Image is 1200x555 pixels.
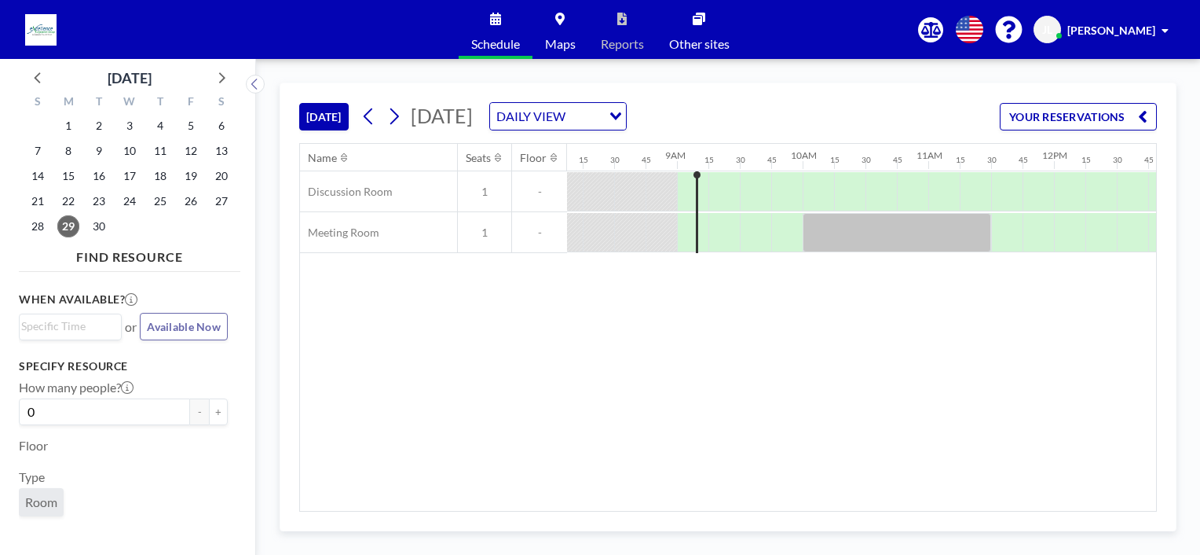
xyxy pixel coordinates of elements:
[57,140,79,162] span: Monday, September 8, 2025
[140,313,228,340] button: Available Now
[1081,155,1091,165] div: 15
[493,106,569,127] span: DAILY VIEW
[1113,155,1122,165] div: 30
[88,140,110,162] span: Tuesday, September 9, 2025
[206,93,236,113] div: S
[119,115,141,137] span: Wednesday, September 3, 2025
[300,185,393,199] span: Discussion Room
[57,115,79,137] span: Monday, September 1, 2025
[665,149,686,161] div: 9AM
[669,38,730,50] span: Other sites
[458,226,511,240] span: 1
[300,226,379,240] span: Meeting Room
[53,93,84,113] div: M
[736,155,745,165] div: 30
[119,190,141,212] span: Wednesday, September 24, 2025
[21,318,112,335] input: Search for option
[149,190,171,212] span: Thursday, September 25, 2025
[471,38,520,50] span: Schedule
[490,103,626,130] div: Search for option
[23,93,53,113] div: S
[57,190,79,212] span: Monday, September 22, 2025
[88,115,110,137] span: Tuesday, September 2, 2025
[1042,23,1052,37] span: JL
[84,93,115,113] div: T
[125,319,137,335] span: or
[704,155,714,165] div: 15
[1042,149,1067,161] div: 12PM
[57,215,79,237] span: Monday, September 29, 2025
[299,103,349,130] button: [DATE]
[27,190,49,212] span: Sunday, September 21, 2025
[1000,103,1157,130] button: YOUR RESERVATIONS
[180,190,202,212] span: Friday, September 26, 2025
[145,93,175,113] div: T
[210,140,232,162] span: Saturday, September 13, 2025
[88,190,110,212] span: Tuesday, September 23, 2025
[893,155,902,165] div: 45
[57,165,79,187] span: Monday, September 15, 2025
[180,115,202,137] span: Friday, September 5, 2025
[190,399,209,425] button: -
[1019,155,1028,165] div: 45
[19,380,134,395] label: How many people?
[767,155,777,165] div: 45
[956,155,965,165] div: 15
[545,38,576,50] span: Maps
[987,155,997,165] div: 30
[579,155,588,165] div: 15
[411,104,473,127] span: [DATE]
[88,215,110,237] span: Tuesday, September 30, 2025
[180,140,202,162] span: Friday, September 12, 2025
[308,151,337,165] div: Name
[862,155,871,165] div: 30
[916,149,942,161] div: 11AM
[20,314,121,338] div: Search for option
[27,140,49,162] span: Sunday, September 7, 2025
[27,215,49,237] span: Sunday, September 28, 2025
[25,14,57,46] img: organization-logo
[27,165,49,187] span: Sunday, September 14, 2025
[119,165,141,187] span: Wednesday, September 17, 2025
[119,140,141,162] span: Wednesday, September 10, 2025
[210,165,232,187] span: Saturday, September 20, 2025
[466,151,491,165] div: Seats
[25,494,57,510] span: Room
[149,115,171,137] span: Thursday, September 4, 2025
[830,155,840,165] div: 15
[115,93,145,113] div: W
[108,67,152,89] div: [DATE]
[512,226,567,240] span: -
[601,38,644,50] span: Reports
[88,165,110,187] span: Tuesday, September 16, 2025
[149,140,171,162] span: Thursday, September 11, 2025
[147,320,221,333] span: Available Now
[210,115,232,137] span: Saturday, September 6, 2025
[175,93,206,113] div: F
[19,469,45,485] label: Type
[1144,155,1154,165] div: 45
[520,151,547,165] div: Floor
[791,149,817,161] div: 10AM
[19,438,48,454] label: Floor
[210,190,232,212] span: Saturday, September 27, 2025
[642,155,651,165] div: 45
[570,106,600,127] input: Search for option
[458,185,511,199] span: 1
[512,185,567,199] span: -
[610,155,620,165] div: 30
[1067,24,1155,37] span: [PERSON_NAME]
[19,243,240,265] h4: FIND RESOURCE
[180,165,202,187] span: Friday, September 19, 2025
[209,399,228,425] button: +
[19,359,228,373] h3: Specify resource
[149,165,171,187] span: Thursday, September 18, 2025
